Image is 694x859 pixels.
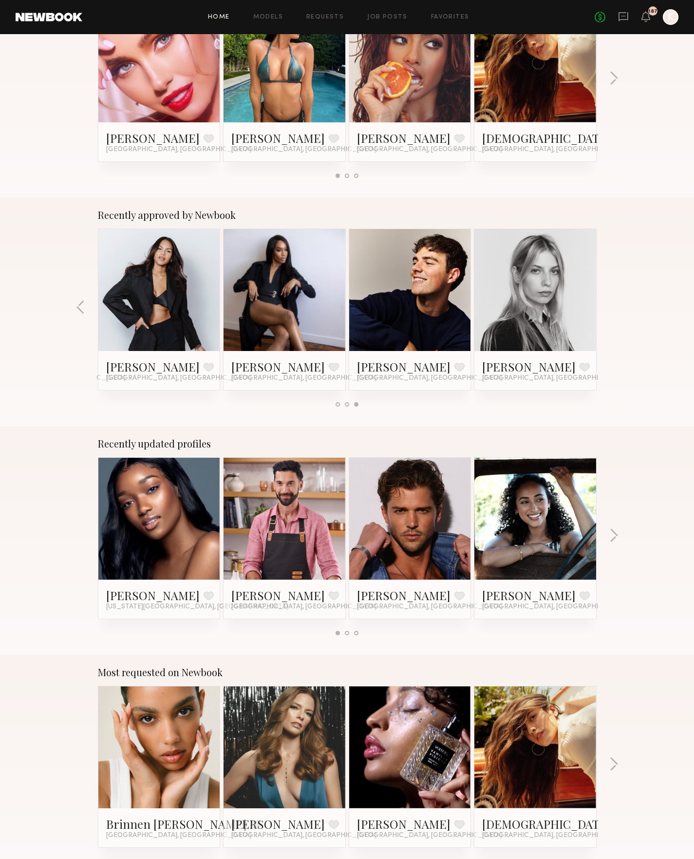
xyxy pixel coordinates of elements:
a: Favorites [431,14,469,20]
a: Requests [306,14,344,20]
span: [GEOGRAPHIC_DATA], [GEOGRAPHIC_DATA] [106,374,251,382]
a: [PERSON_NAME] [106,130,200,146]
a: [PERSON_NAME] [357,359,450,374]
span: [US_STATE][GEOGRAPHIC_DATA], [GEOGRAPHIC_DATA] [106,603,288,611]
a: Home [208,14,230,20]
a: K [663,9,678,25]
span: [GEOGRAPHIC_DATA], [GEOGRAPHIC_DATA] [357,374,502,382]
span: [GEOGRAPHIC_DATA], [GEOGRAPHIC_DATA] [231,146,376,154]
a: [PERSON_NAME] [106,359,200,374]
span: [GEOGRAPHIC_DATA], [GEOGRAPHIC_DATA] [482,146,627,154]
span: [GEOGRAPHIC_DATA], [GEOGRAPHIC_DATA] [357,832,502,839]
a: [PERSON_NAME] [482,359,576,374]
span: [GEOGRAPHIC_DATA], [GEOGRAPHIC_DATA] [482,374,627,382]
span: [GEOGRAPHIC_DATA], [GEOGRAPHIC_DATA] [482,832,627,839]
a: [PERSON_NAME] [357,587,450,603]
span: [GEOGRAPHIC_DATA], [GEOGRAPHIC_DATA] [482,603,627,611]
span: [GEOGRAPHIC_DATA], [GEOGRAPHIC_DATA] [106,146,251,154]
span: [GEOGRAPHIC_DATA], [GEOGRAPHIC_DATA] [357,146,502,154]
span: [GEOGRAPHIC_DATA], [GEOGRAPHIC_DATA] [106,832,251,839]
div: 187 [648,9,657,14]
a: [PERSON_NAME] [357,130,450,146]
span: [GEOGRAPHIC_DATA], [GEOGRAPHIC_DATA] [231,374,376,382]
a: Brinnen [PERSON_NAME] [106,816,247,832]
a: [PERSON_NAME] [231,816,325,832]
span: [GEOGRAPHIC_DATA], [GEOGRAPHIC_DATA] [231,832,376,839]
a: [PERSON_NAME] [357,816,450,832]
a: [PERSON_NAME] [231,130,325,146]
a: [PERSON_NAME] [231,359,325,374]
div: Recently updated profiles [98,438,597,449]
div: Recently approved by Newbook [98,209,597,221]
a: [PERSON_NAME] [231,587,325,603]
a: [PERSON_NAME] [482,587,576,603]
span: [GEOGRAPHIC_DATA], [GEOGRAPHIC_DATA] [231,603,376,611]
a: Models [253,14,283,20]
a: [PERSON_NAME] [106,587,200,603]
a: Job Posts [367,14,408,20]
div: Most requested on Newbook [98,666,597,678]
span: [GEOGRAPHIC_DATA], [GEOGRAPHIC_DATA] [357,603,502,611]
